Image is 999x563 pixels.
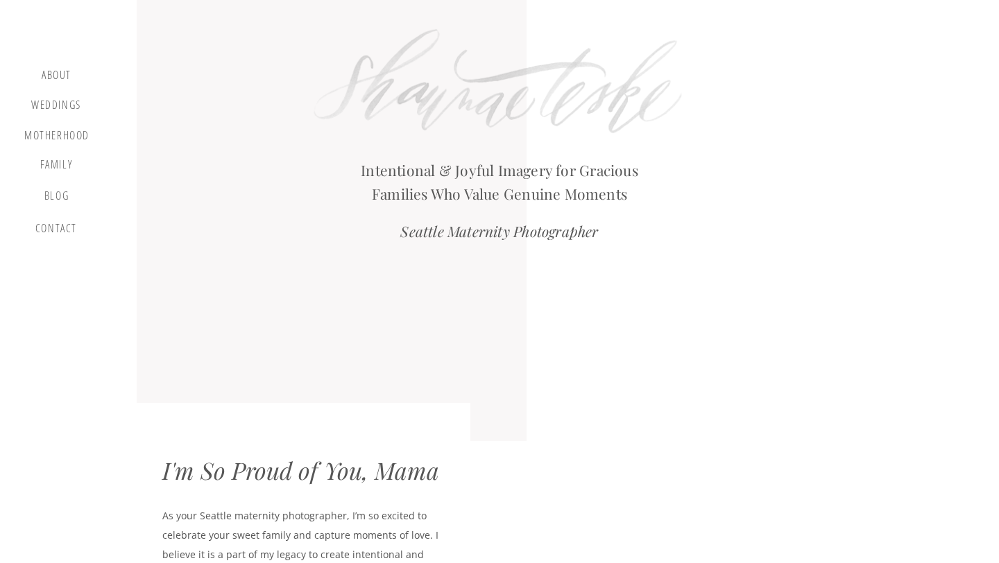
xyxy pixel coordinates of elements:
a: motherhood [24,129,89,144]
a: Family [30,158,83,176]
a: Weddings [30,98,83,116]
div: I'm So Proud of You, Mama [162,456,441,496]
a: about [36,69,77,85]
a: blog [36,189,77,209]
h2: Intentional & Joyful Imagery for Gracious Families Who Value Genuine Moments [345,159,654,199]
i: Seattle Maternity Photographer [400,221,598,241]
a: contact [33,222,80,241]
